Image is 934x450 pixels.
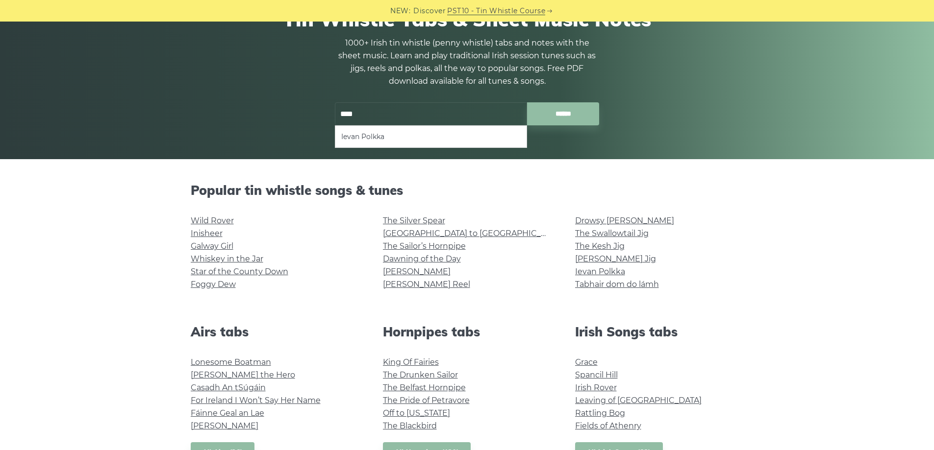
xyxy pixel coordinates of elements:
a: [PERSON_NAME] [191,421,258,430]
a: Ievan Polkka [575,267,625,276]
a: Fáinne Geal an Lae [191,408,264,418]
a: Off to [US_STATE] [383,408,450,418]
a: The Sailor’s Hornpipe [383,241,466,251]
a: The Silver Spear [383,216,445,225]
a: Galway Girl [191,241,233,251]
a: PST10 - Tin Whistle Course [447,5,545,17]
a: Casadh An tSúgáin [191,383,266,392]
span: NEW: [390,5,410,17]
a: Rattling Bog [575,408,625,418]
a: Tabhair dom do lámh [575,280,659,289]
a: The Belfast Hornpipe [383,383,466,392]
h2: Airs tabs [191,324,359,339]
a: [PERSON_NAME] [383,267,451,276]
a: Star of the County Down [191,267,288,276]
a: The Blackbird [383,421,437,430]
a: Wild Rover [191,216,234,225]
a: Spancil Hill [575,370,618,379]
a: For Ireland I Won’t Say Her Name [191,396,321,405]
h2: Popular tin whistle songs & tunes [191,183,744,198]
a: The Kesh Jig [575,241,625,251]
h1: Tin Whistle Tabs & Sheet Music Notes [191,7,744,31]
p: 1000+ Irish tin whistle (penny whistle) tabs and notes with the sheet music. Learn and play tradi... [335,37,600,88]
h2: Irish Songs tabs [575,324,744,339]
a: [GEOGRAPHIC_DATA] to [GEOGRAPHIC_DATA] [383,229,564,238]
a: Fields of Athenry [575,421,641,430]
a: Inisheer [191,229,223,238]
a: [PERSON_NAME] Reel [383,280,470,289]
a: Grace [575,357,598,367]
a: The Drunken Sailor [383,370,458,379]
span: Discover [413,5,446,17]
a: The Swallowtail Jig [575,229,649,238]
a: Dawning of the Day [383,254,461,263]
a: Whiskey in the Jar [191,254,263,263]
a: Lonesome Boatman [191,357,271,367]
a: [PERSON_NAME] the Hero [191,370,295,379]
a: [PERSON_NAME] Jig [575,254,656,263]
h2: Hornpipes tabs [383,324,552,339]
a: Irish Rover [575,383,617,392]
li: Ievan Polkka [341,131,521,142]
a: Foggy Dew [191,280,236,289]
a: King Of Fairies [383,357,439,367]
a: Leaving of [GEOGRAPHIC_DATA] [575,396,702,405]
a: Drowsy [PERSON_NAME] [575,216,674,225]
a: The Pride of Petravore [383,396,470,405]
